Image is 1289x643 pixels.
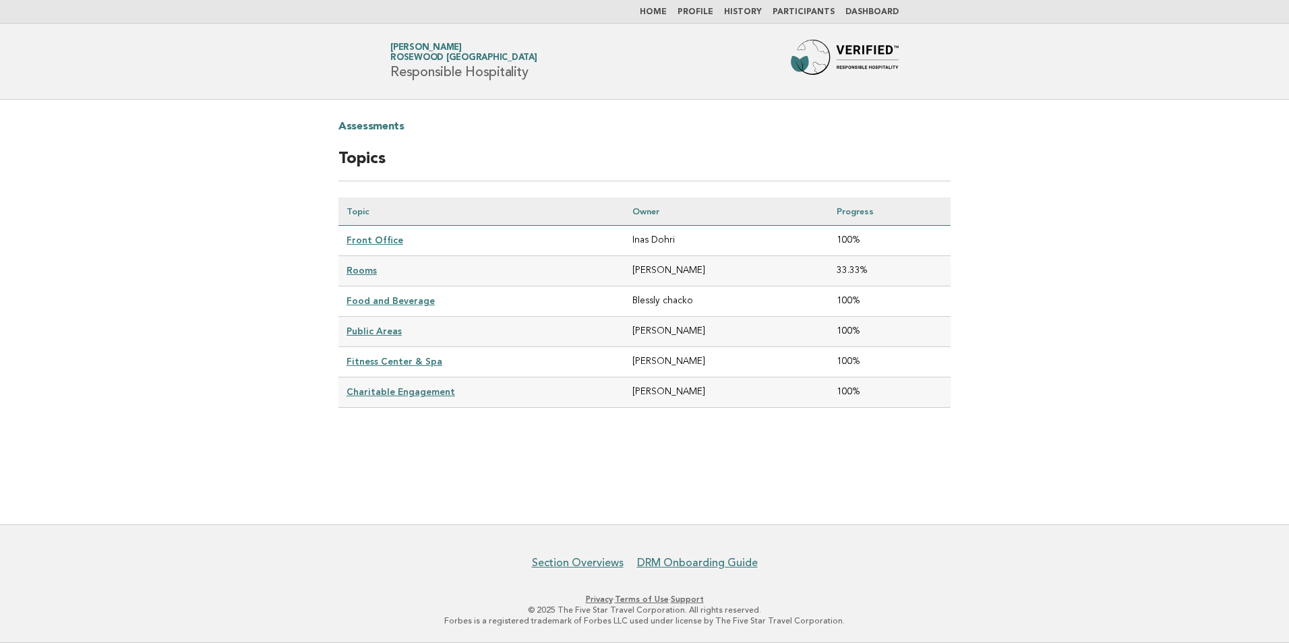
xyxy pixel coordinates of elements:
a: Section Overviews [532,556,624,570]
td: 100% [829,317,951,347]
td: [PERSON_NAME] [624,256,829,286]
td: 33.33% [829,256,951,286]
a: [PERSON_NAME]Rosewood [GEOGRAPHIC_DATA] [390,43,537,62]
th: Progress [829,197,951,226]
a: Charitable Engagement [347,386,455,397]
td: [PERSON_NAME] [624,347,829,377]
a: History [724,8,762,16]
td: 100% [829,377,951,408]
td: [PERSON_NAME] [624,317,829,347]
td: 100% [829,347,951,377]
h2: Topics [338,148,951,181]
td: [PERSON_NAME] [624,377,829,408]
a: Terms of Use [615,594,669,604]
td: 100% [829,226,951,256]
th: Owner [624,197,829,226]
p: © 2025 The Five Star Travel Corporation. All rights reserved. [232,605,1057,615]
td: 100% [829,286,951,317]
a: Participants [773,8,835,16]
a: Home [640,8,667,16]
a: Public Areas [347,326,402,336]
td: Inas Dohri [624,226,829,256]
h1: Responsible Hospitality [390,44,537,79]
span: Rosewood [GEOGRAPHIC_DATA] [390,54,537,63]
a: Profile [678,8,713,16]
th: Topic [338,197,624,226]
a: DRM Onboarding Guide [637,556,758,570]
a: Assessments [338,116,404,137]
a: Fitness Center & Spa [347,356,442,367]
a: Dashboard [845,8,899,16]
td: Blessly chacko [624,286,829,317]
a: Food and Beverage [347,295,435,306]
p: Forbes is a registered trademark of Forbes LLC used under license by The Five Star Travel Corpora... [232,615,1057,626]
a: Support [671,594,704,604]
a: Front Office [347,235,403,245]
a: Rooms [347,265,377,276]
p: · · [232,594,1057,605]
img: Forbes Travel Guide [791,40,899,83]
a: Privacy [586,594,613,604]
